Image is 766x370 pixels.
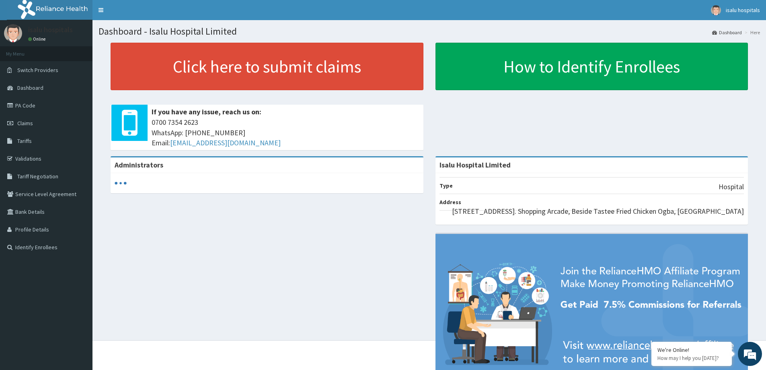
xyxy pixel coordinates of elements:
p: isalu hospitals [28,26,73,33]
a: Online [28,36,47,42]
img: User Image [711,5,721,15]
img: User Image [4,24,22,42]
b: Type [439,182,453,189]
span: isalu hospitals [726,6,760,14]
span: Dashboard [17,84,43,91]
span: 0700 7354 2623 WhatsApp: [PHONE_NUMBER] Email: [152,117,419,148]
strong: Isalu Hospital Limited [439,160,511,169]
p: How may I help you today? [657,355,726,362]
a: Click here to submit claims [111,43,423,90]
p: [STREET_ADDRESS]. Shopping Arcade, Beside Tastee Fried Chicken Ogba, [GEOGRAPHIC_DATA] [452,206,744,217]
span: Tariff Negotiation [17,173,58,180]
a: [EMAIL_ADDRESS][DOMAIN_NAME] [170,138,281,147]
a: How to Identify Enrollees [435,43,748,90]
h1: Dashboard - Isalu Hospital Limited [99,26,760,37]
div: We're Online! [657,346,726,353]
li: Here [743,29,760,36]
b: Address [439,198,461,206]
a: Dashboard [712,29,742,36]
b: If you have any issue, reach us on: [152,107,261,116]
p: Hospital [719,182,744,192]
span: Tariffs [17,137,32,145]
b: Administrators [115,160,163,169]
span: Claims [17,120,33,127]
span: Switch Providers [17,66,58,74]
svg: audio-loading [115,177,127,189]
